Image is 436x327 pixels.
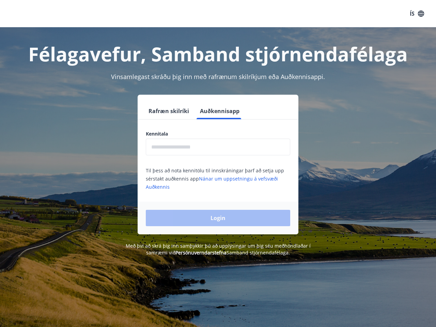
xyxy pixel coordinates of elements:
a: Nánar um uppsetningu á vefsvæði Auðkennis [146,175,278,190]
button: Rafræn skilríki [146,103,192,119]
h1: Félagavefur, Samband stjórnendafélaga [8,41,428,67]
span: Vinsamlegast skráðu þig inn með rafrænum skilríkjum eða Auðkennisappi. [111,73,325,81]
label: Kennitala [146,130,290,137]
span: Til þess að nota kennitölu til innskráningar þarf að setja upp sérstakt auðkennis app [146,167,284,190]
span: Með því að skrá þig inn samþykkir þú að upplýsingar um þig séu meðhöndlaðar í samræmi við Samband... [126,243,311,256]
a: Persónuverndarstefna [175,249,227,256]
button: Auðkennisapp [197,103,242,119]
button: ÍS [406,7,428,20]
